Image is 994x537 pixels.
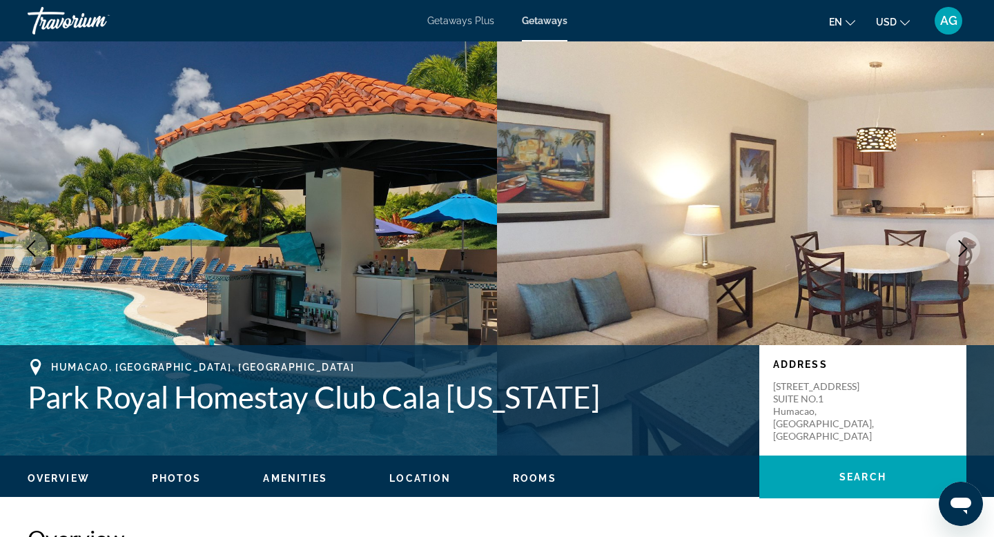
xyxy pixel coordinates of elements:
[28,473,90,484] span: Overview
[876,12,910,32] button: Change currency
[930,6,966,35] button: User Menu
[946,231,980,266] button: Next image
[14,231,48,266] button: Previous image
[263,473,327,484] span: Amenities
[513,473,556,484] span: Rooms
[28,379,745,415] h1: Park Royal Homestay Club Cala [US_STATE]
[759,456,966,498] button: Search
[263,472,327,485] button: Amenities
[773,359,953,370] p: Address
[513,472,556,485] button: Rooms
[51,362,355,373] span: Humacao, [GEOGRAPHIC_DATA], [GEOGRAPHIC_DATA]
[839,471,886,482] span: Search
[28,472,90,485] button: Overview
[427,15,494,26] a: Getaways Plus
[389,473,451,484] span: Location
[28,3,166,39] a: Travorium
[876,17,897,28] span: USD
[829,12,855,32] button: Change language
[152,472,202,485] button: Photos
[939,482,983,526] iframe: Button to launch messaging window
[152,473,202,484] span: Photos
[773,380,884,442] p: [STREET_ADDRESS] SUITE NO.1 Humacao, [GEOGRAPHIC_DATA], [GEOGRAPHIC_DATA]
[940,14,957,28] span: AG
[522,15,567,26] a: Getaways
[829,17,842,28] span: en
[389,472,451,485] button: Location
